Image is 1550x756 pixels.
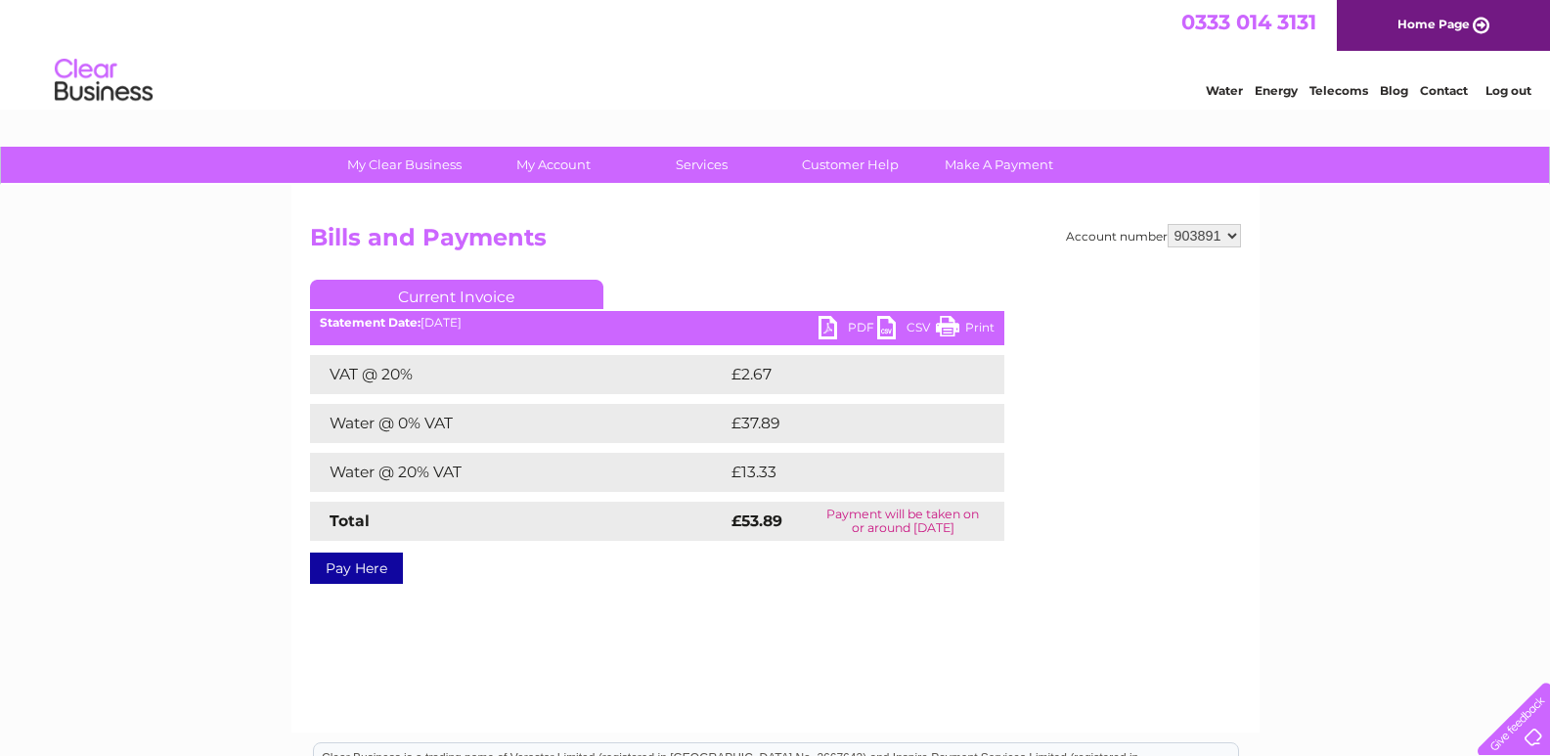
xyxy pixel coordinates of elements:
[1420,83,1468,98] a: Contact
[324,147,485,183] a: My Clear Business
[1255,83,1298,98] a: Energy
[1380,83,1408,98] a: Blog
[918,147,1080,183] a: Make A Payment
[1206,83,1243,98] a: Water
[727,453,962,492] td: £13.33
[1066,224,1241,247] div: Account number
[1485,83,1531,98] a: Log out
[621,147,782,183] a: Services
[727,355,958,394] td: £2.67
[472,147,634,183] a: My Account
[1309,83,1368,98] a: Telecoms
[320,315,421,330] b: Statement Date:
[310,224,1241,261] h2: Bills and Payments
[819,316,877,344] a: PDF
[314,11,1238,95] div: Clear Business is a trading name of Verastar Limited (registered in [GEOGRAPHIC_DATA] No. 3667643...
[310,355,727,394] td: VAT @ 20%
[310,404,727,443] td: Water @ 0% VAT
[310,553,403,584] a: Pay Here
[330,511,370,530] strong: Total
[310,453,727,492] td: Water @ 20% VAT
[54,51,154,111] img: logo.png
[936,316,995,344] a: Print
[1181,10,1316,34] a: 0333 014 3131
[877,316,936,344] a: CSV
[802,502,1004,541] td: Payment will be taken on or around [DATE]
[727,404,964,443] td: £37.89
[310,280,603,309] a: Current Invoice
[310,316,1004,330] div: [DATE]
[731,511,782,530] strong: £53.89
[770,147,931,183] a: Customer Help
